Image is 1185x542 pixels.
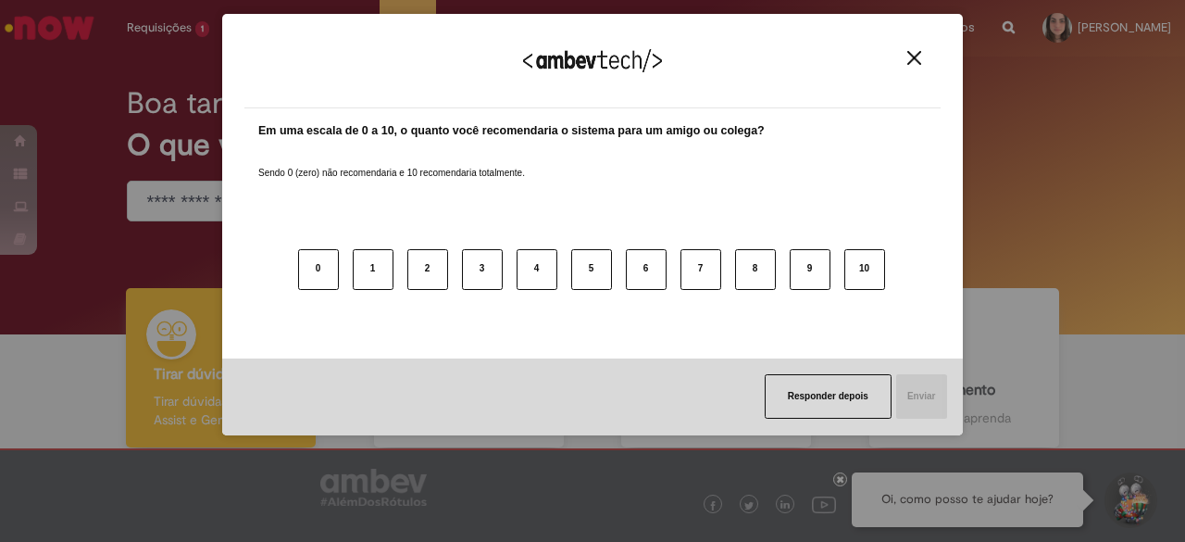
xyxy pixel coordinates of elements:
[353,249,393,290] button: 1
[765,374,892,419] button: Responder depois
[790,249,830,290] button: 9
[258,145,525,180] label: Sendo 0 (zero) não recomendaria e 10 recomendaria totalmente.
[407,249,448,290] button: 2
[844,249,885,290] button: 10
[680,249,721,290] button: 7
[902,50,927,66] button: Close
[298,249,339,290] button: 0
[571,249,612,290] button: 5
[258,122,765,140] label: Em uma escala de 0 a 10, o quanto você recomendaria o sistema para um amigo ou colega?
[735,249,776,290] button: 8
[517,249,557,290] button: 4
[523,49,662,72] img: Logo Ambevtech
[626,249,667,290] button: 6
[462,249,503,290] button: 3
[907,51,921,65] img: Close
